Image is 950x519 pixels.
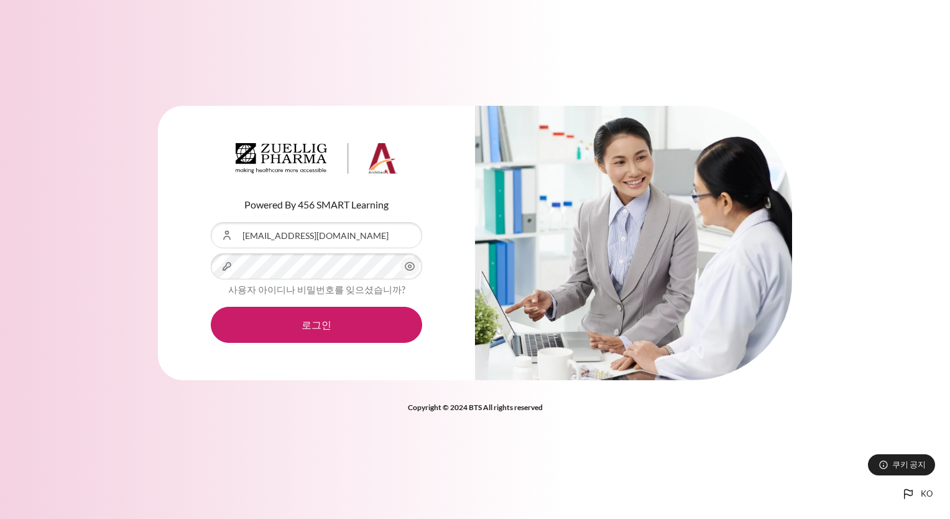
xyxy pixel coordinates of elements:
button: Languages [896,482,938,507]
input: 사용자 아이디 [211,222,422,248]
button: 쿠키 공지 [868,454,935,475]
strong: Copyright © 2024 BTS All rights reserved [408,403,543,412]
span: ko [921,488,933,500]
a: Architeck [236,143,397,179]
a: 사용자 아이디나 비밀번호를 잊으셨습니까? [228,284,405,295]
button: 로그인 [211,307,422,343]
img: Architeck [236,143,397,174]
p: Powered By 456 SMART Learning [211,197,422,212]
span: 쿠키 공지 [892,459,926,470]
